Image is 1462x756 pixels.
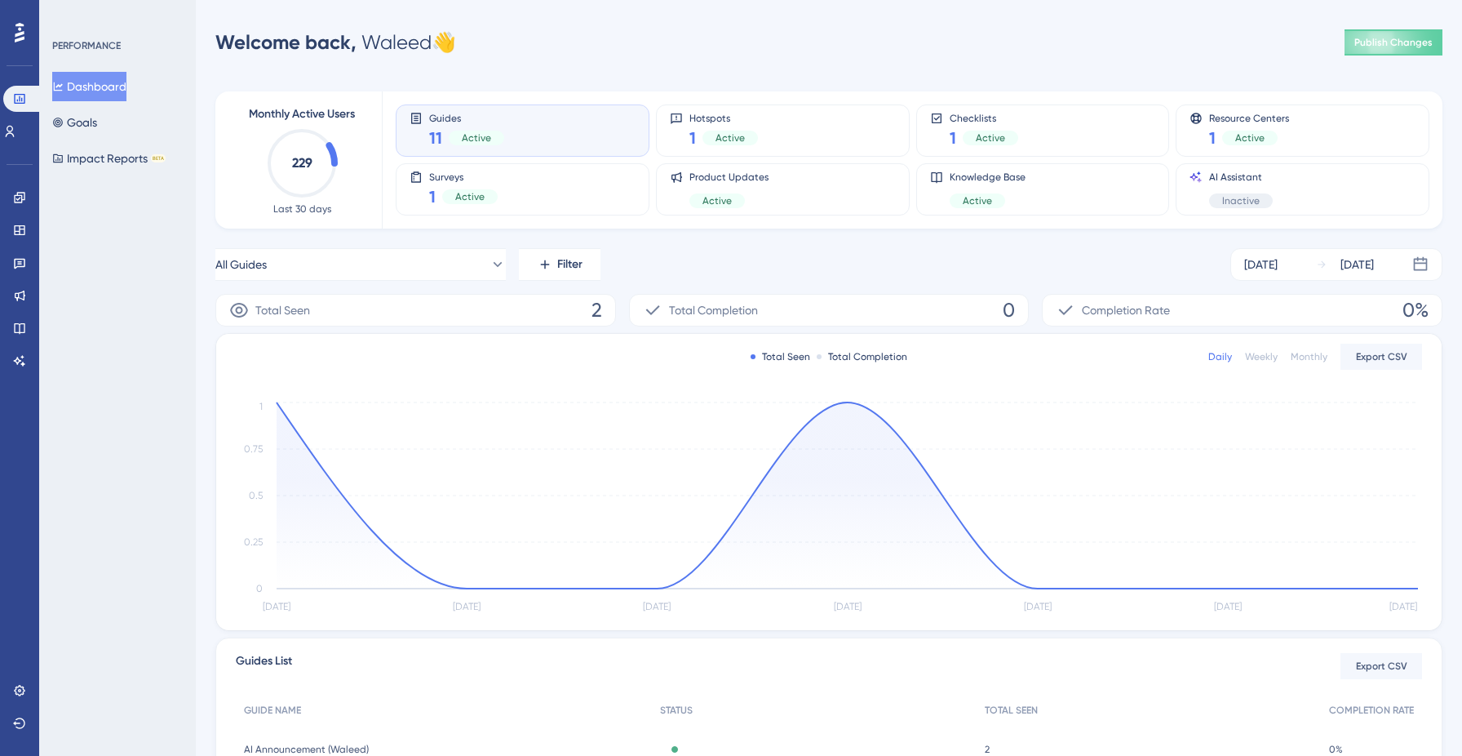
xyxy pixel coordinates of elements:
span: Completion Rate [1082,300,1170,320]
span: Inactive [1222,194,1260,207]
span: AI Announcement (Waleed) [244,743,369,756]
span: Knowledge Base [950,171,1026,184]
span: Filter [557,255,583,274]
tspan: 0.5 [249,490,263,501]
div: Monthly [1291,350,1327,363]
span: Resource Centers [1209,112,1289,123]
button: Export CSV [1340,653,1422,679]
span: 0% [1402,297,1429,323]
tspan: 0.25 [244,536,263,548]
div: Waleed 👋 [215,29,456,56]
span: Welcome back, [215,30,357,54]
div: [DATE] [1340,255,1374,274]
button: Impact ReportsBETA [52,144,166,173]
span: AI Assistant [1209,171,1273,184]
span: Hotspots [689,112,758,123]
span: 11 [429,127,442,149]
span: Publish Changes [1354,36,1433,49]
div: Weekly [1245,350,1278,363]
tspan: 0.75 [244,443,263,455]
span: Last 30 days [273,202,331,216]
div: PERFORMANCE [52,39,121,52]
span: 2 [591,297,602,323]
button: Dashboard [52,72,126,101]
span: TOTAL SEEN [985,704,1038,717]
div: [DATE] [1244,255,1278,274]
tspan: 1 [259,401,263,412]
text: 229 [292,155,312,171]
tspan: [DATE] [834,601,862,612]
button: Filter [519,248,600,281]
span: Checklists [950,112,1018,123]
div: Total Seen [751,350,810,363]
span: 1 [950,127,956,149]
span: Active [976,131,1005,145]
span: Total Completion [669,300,758,320]
span: 1 [689,127,696,149]
span: All Guides [215,255,267,274]
span: Active [455,190,485,203]
span: Active [1235,131,1265,145]
tspan: [DATE] [1024,601,1052,612]
span: Surveys [429,171,498,182]
tspan: 0 [256,583,263,594]
span: Guides [429,112,504,123]
button: All Guides [215,248,506,281]
button: Goals [52,108,97,137]
span: Export CSV [1356,660,1407,673]
span: COMPLETION RATE [1329,704,1414,717]
span: Product Updates [689,171,769,184]
span: STATUS [660,704,693,717]
span: 2 [985,743,990,756]
tspan: [DATE] [263,601,290,612]
span: GUIDE NAME [244,704,301,717]
span: Active [462,131,491,145]
span: Monthly Active Users [249,105,355,124]
span: Active [963,194,992,207]
span: 1 [429,185,436,208]
div: Total Completion [817,350,907,363]
span: Export CSV [1356,350,1407,363]
button: Export CSV [1340,344,1422,370]
span: Active [715,131,745,145]
span: 1 [1209,127,1216,149]
tspan: [DATE] [643,601,671,612]
div: BETA [151,154,166,162]
span: 0% [1329,743,1343,756]
span: Guides List [236,651,292,681]
tspan: [DATE] [1214,601,1242,612]
span: 0 [1003,297,1015,323]
tspan: [DATE] [1389,601,1417,612]
button: Publish Changes [1345,29,1442,56]
span: Total Seen [255,300,310,320]
tspan: [DATE] [453,601,481,612]
div: Daily [1208,350,1232,363]
span: Active [702,194,732,207]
